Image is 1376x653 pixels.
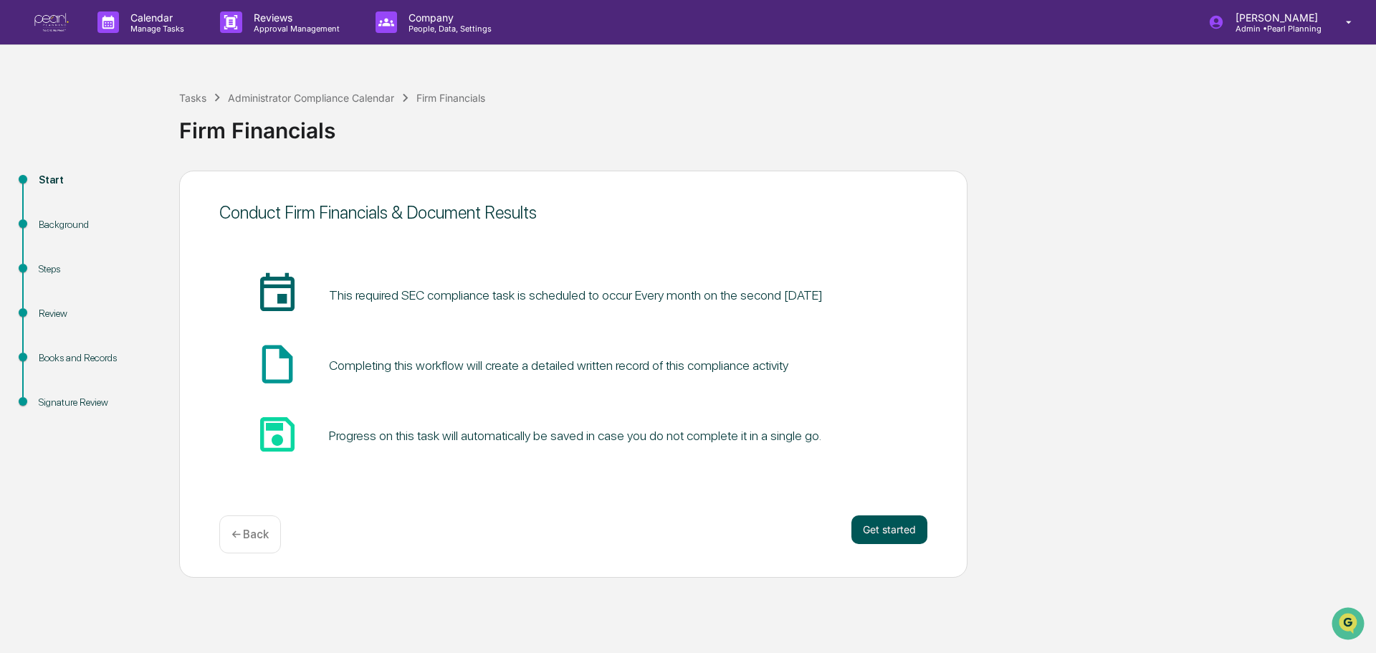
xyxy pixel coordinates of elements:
[39,173,156,188] div: Start
[254,341,300,387] span: insert_drive_file_icon
[416,92,485,104] div: Firm Financials
[329,285,823,305] pre: This required SEC compliance task is scheduled to occur Every month on the second [DATE]
[14,209,26,221] div: 🔎
[179,106,1369,143] div: Firm Financials
[244,114,261,131] button: Start new chat
[9,202,96,228] a: 🔎Data Lookup
[254,411,300,457] span: save_icon
[1224,24,1325,34] p: Admin • Pearl Planning
[49,124,181,135] div: We're available if you need us!
[329,428,821,443] div: Progress on this task will automatically be saved in case you do not complete it in a single go.
[104,182,115,194] div: 🗄️
[98,175,183,201] a: 🗄️Attestations
[39,217,156,232] div: Background
[1330,606,1369,644] iframe: Open customer support
[39,306,156,321] div: Review
[242,11,347,24] p: Reviews
[851,515,927,544] button: Get started
[101,242,173,254] a: Powered byPylon
[254,271,300,317] span: insert_invitation_icon
[39,395,156,410] div: Signature Review
[397,24,499,34] p: People, Data, Settings
[231,528,269,541] p: ← Back
[1224,11,1325,24] p: [PERSON_NAME]
[119,11,191,24] p: Calendar
[34,13,69,32] img: logo
[228,92,394,104] div: Administrator Compliance Calendar
[219,202,927,223] div: Conduct Firm Financials & Document Results
[397,11,499,24] p: Company
[39,262,156,277] div: Steps
[29,208,90,222] span: Data Lookup
[179,92,206,104] div: Tasks
[9,175,98,201] a: 🖐️Preclearance
[329,358,788,373] div: Completing this workflow will create a detailed written record of this compliance activity
[49,110,235,124] div: Start new chat
[143,243,173,254] span: Pylon
[39,351,156,366] div: Books and Records
[14,110,40,135] img: 1746055101610-c473b297-6a78-478c-a979-82029cc54cd1
[242,24,347,34] p: Approval Management
[29,181,92,195] span: Preclearance
[14,182,26,194] div: 🖐️
[119,24,191,34] p: Manage Tasks
[14,30,261,53] p: How can we help?
[118,181,178,195] span: Attestations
